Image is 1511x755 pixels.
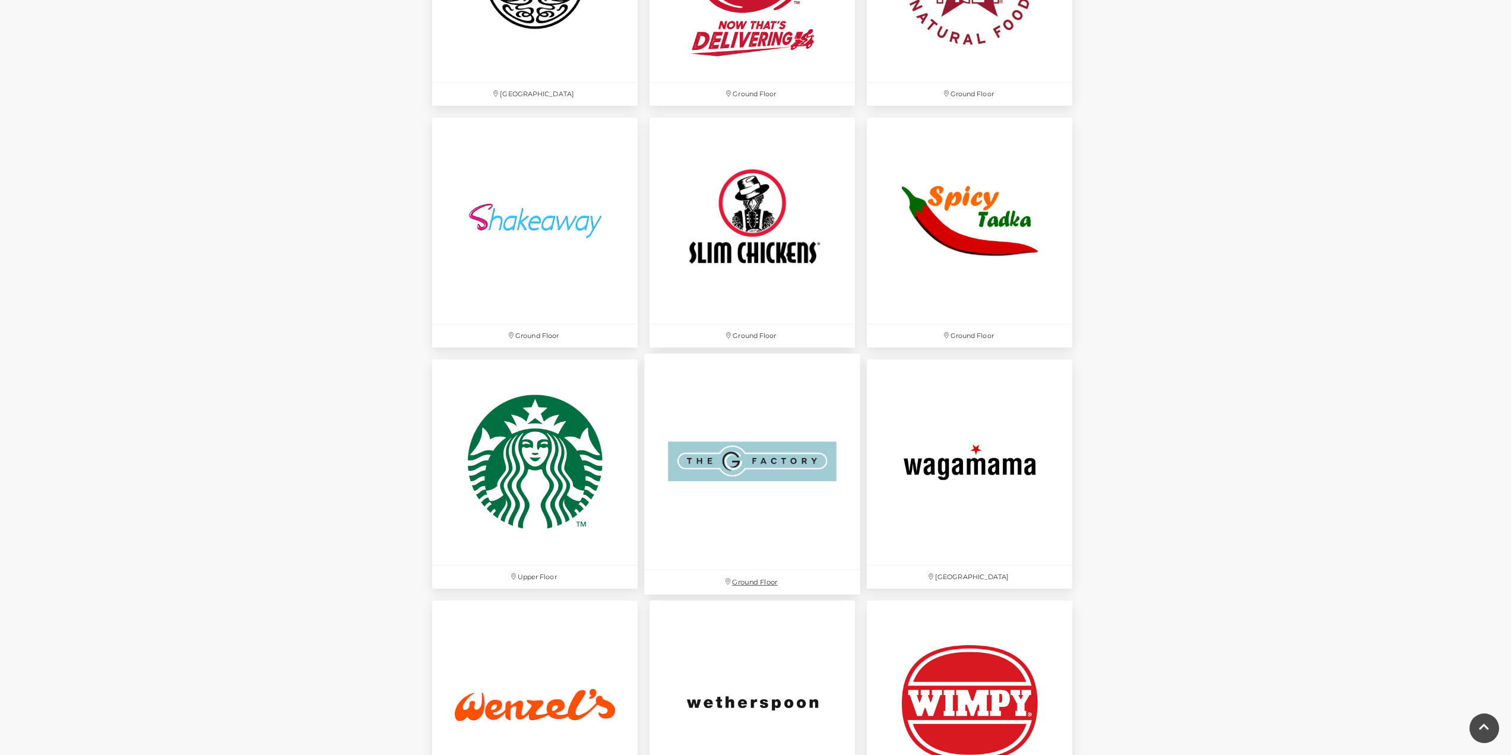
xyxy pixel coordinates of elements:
[432,83,638,106] p: [GEOGRAPHIC_DATA]
[644,570,860,595] p: Ground Floor
[650,83,855,106] p: Ground Floor
[861,112,1078,353] a: Ground Floor
[426,112,644,353] a: Ground Floor
[432,324,638,348] p: Ground Floor
[867,566,1072,589] p: [GEOGRAPHIC_DATA]
[867,83,1072,106] p: Ground Floor
[650,324,855,348] p: Ground Floor
[638,348,867,601] a: Ground Floor
[432,359,638,565] img: Starbucks at Festival Place, Basingstoke
[426,353,644,595] a: Starbucks at Festival Place, Basingstoke Upper Floor
[861,353,1078,595] a: [GEOGRAPHIC_DATA]
[867,324,1072,348] p: Ground Floor
[432,566,638,589] p: Upper Floor
[644,112,861,353] a: Ground Floor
